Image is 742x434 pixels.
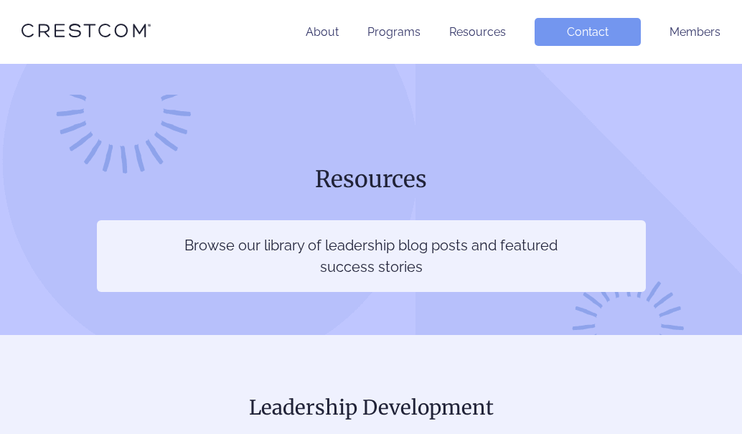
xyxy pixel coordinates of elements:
[306,25,339,39] a: About
[535,18,641,46] a: Contact
[97,164,646,194] h1: Resources
[184,235,559,278] p: Browse our library of leadership blog posts and featured success stories
[367,25,421,39] a: Programs
[22,392,720,423] h2: Leadership Development
[449,25,506,39] a: Resources
[670,25,720,39] a: Members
